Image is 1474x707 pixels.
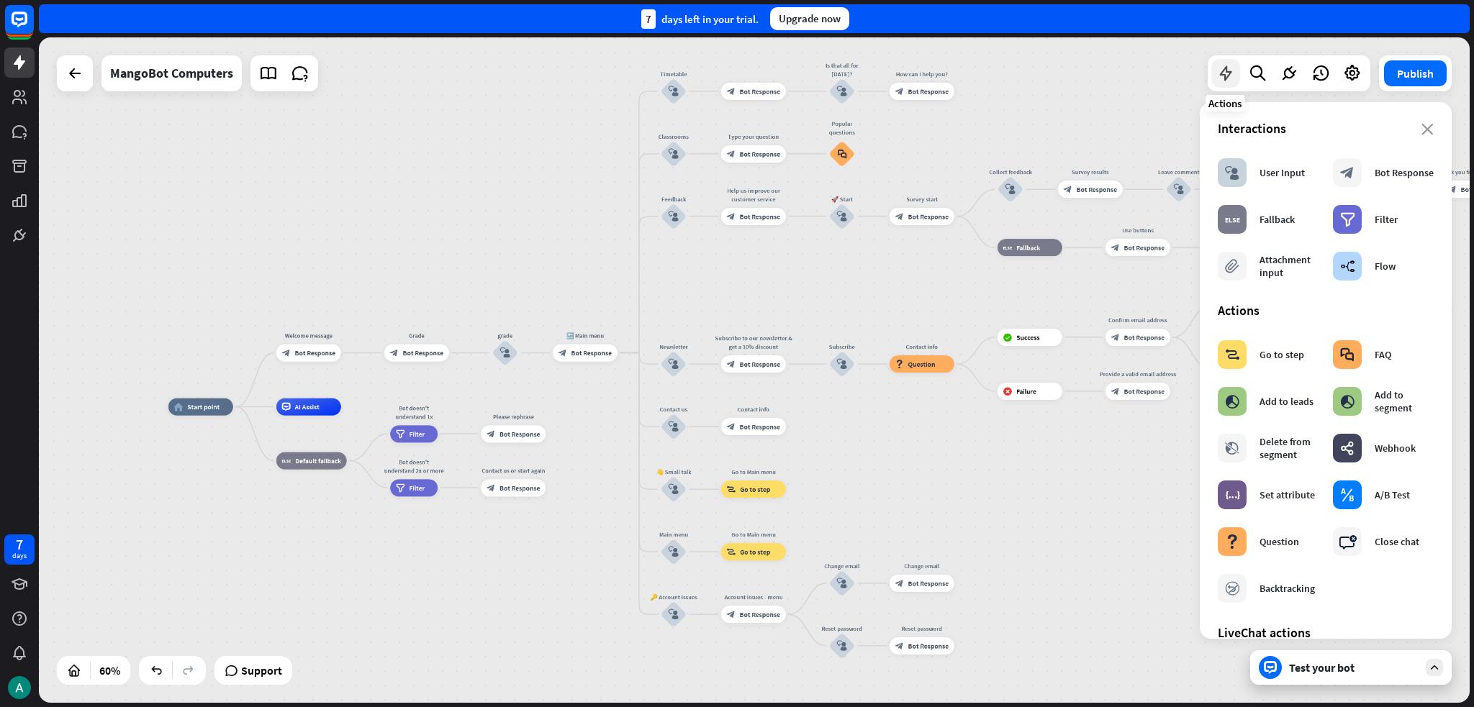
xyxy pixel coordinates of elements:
i: block_user_input [837,359,847,369]
div: Change email [883,562,961,570]
i: block_bot_response [487,429,495,438]
div: 🚀 Start [816,195,868,204]
i: block_success [1003,333,1013,342]
div: Survey results [1052,168,1129,176]
i: block_question [895,360,904,368]
div: A/B Test [1375,488,1410,501]
div: Upgrade now [770,7,849,30]
i: block_failure [1003,387,1013,396]
div: Backtracking [1260,582,1315,595]
button: Publish [1384,60,1447,86]
div: Contact info [715,405,792,414]
span: Bot Response [1077,185,1117,193]
i: block_goto [727,485,736,493]
span: Filter [410,483,425,492]
i: block_bot_response [390,349,399,357]
i: block_bot_response [727,610,736,619]
div: LiveChat actions [1218,624,1434,641]
div: Use buttons [1099,226,1177,234]
i: block_user_input [1174,184,1184,194]
div: MangoBot Computers [110,55,233,91]
i: block_close_chat [1339,534,1357,549]
i: block_bot_response [727,212,736,221]
span: Go to step [740,547,770,556]
i: block_delete_from_segment [1225,441,1239,455]
i: block_user_input [837,641,847,651]
i: block_fallback [1225,212,1240,227]
span: Bot Response [1124,333,1165,342]
i: block_bot_response [895,87,904,96]
i: block_bot_response [727,87,736,96]
div: 👋 Small talk [648,467,700,476]
div: User Input [1260,166,1305,179]
i: home_2 [174,403,184,411]
div: Go to Main menu [715,530,792,539]
span: Bot Response [740,212,780,221]
div: Contact info [883,342,961,351]
div: 🔙 Main menu [546,332,624,340]
i: block_bot_response [1448,185,1457,193]
div: Main menu [648,530,700,539]
div: Go to Main menu [715,467,792,476]
div: Account issues - menu [715,593,792,601]
div: Bot Response [1375,166,1434,179]
i: block_user_input [669,609,679,619]
div: 🔑 Account issues [648,593,700,601]
span: Start point [187,403,220,411]
i: block_user_input [1005,184,1016,194]
i: block_bot_response [727,422,736,431]
i: block_question [1225,534,1239,549]
span: Bot Response [403,349,443,357]
span: Bot Response [908,87,949,96]
div: Actions [1218,302,1434,319]
div: Go to step [1260,348,1304,361]
div: Test your bot [1289,660,1419,675]
i: block_faq [838,149,847,158]
div: FAQ [1375,348,1391,361]
i: block_bot_response [895,642,904,650]
div: Leave comment [1153,168,1205,176]
div: Subscribe to our newsletter & get a 10% discount [715,334,792,351]
div: Webhook [1375,442,1416,455]
div: Fallback [1260,213,1295,226]
i: block_attachment [1225,259,1239,273]
div: Feedback [648,195,700,204]
div: Please rephrase [474,412,552,421]
i: filter [396,429,405,438]
div: Add to leads [1260,395,1314,408]
div: Help us improve our customer service [715,186,792,204]
span: Bot Response [1124,387,1165,396]
span: Fallback [1016,243,1040,252]
i: block_faq [1340,347,1355,362]
span: Default fallback [295,457,341,465]
span: Bot Response [571,349,612,357]
i: filter [396,483,405,492]
a: 7 days [4,534,35,565]
span: Bot Response [740,360,780,368]
i: webhooks [1340,441,1355,455]
div: Subscribe [816,342,868,351]
div: Is that all for [DATE]? [816,61,868,78]
div: Interactions [1218,120,1434,137]
i: block_user_input [669,359,679,369]
div: 7 [641,9,656,29]
div: days [12,551,27,561]
i: block_set_attribute [1225,488,1240,502]
i: block_user_input [500,347,510,357]
i: block_bot_response [1111,333,1120,342]
div: Classrooms [648,132,700,141]
i: builder_tree [1340,259,1355,273]
div: Close chat [1375,535,1419,548]
i: block_bot_response [727,360,736,368]
span: Bot Response [740,422,780,431]
div: 60% [95,659,125,682]
i: block_bot_response [1064,185,1072,193]
div: Attachment input [1260,253,1319,279]
span: Bot Response [1124,243,1165,252]
i: block_fallback [282,457,291,465]
i: block_user_input [669,421,679,432]
div: 7 [16,538,23,551]
div: Change email [816,562,868,570]
div: Bot doesn't understand 1x [384,403,444,421]
div: Welcome message [270,332,348,340]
